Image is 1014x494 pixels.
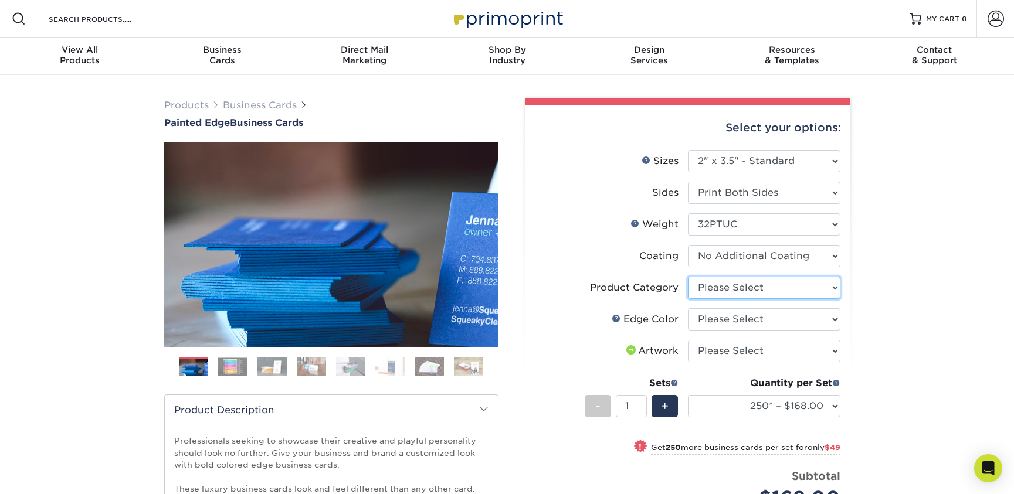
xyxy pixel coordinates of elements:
span: - [595,397,601,415]
span: View All [9,45,151,55]
div: Sides [652,186,679,200]
span: Business [151,45,293,55]
div: Cards [151,45,293,66]
span: Direct Mail [293,45,436,55]
a: View AllProducts [9,38,151,75]
div: & Support [863,45,1006,66]
h2: Product Description [165,395,498,425]
a: Shop ByIndustry [436,38,578,75]
img: Business Cards 03 [257,356,287,377]
span: ! [639,441,642,453]
span: Shop By [436,45,578,55]
a: Contact& Support [863,38,1006,75]
div: Sizes [642,154,679,168]
img: Business Cards 08 [454,356,483,377]
div: Product Category [590,281,679,295]
div: Open Intercom Messenger [974,454,1002,482]
span: MY CART [926,14,959,24]
span: Resources [721,45,863,55]
div: Edge Color [612,312,679,326]
span: Contact [863,45,1006,55]
img: Primoprint [449,6,566,31]
span: only [808,443,840,452]
a: Painted EdgeBusiness Cards [164,117,498,128]
a: Business Cards [223,100,297,111]
span: Painted Edge [164,117,230,128]
div: Services [578,45,721,66]
a: Direct MailMarketing [293,38,436,75]
span: Design [578,45,721,55]
div: Select your options: [535,105,841,150]
a: Products [164,100,209,111]
a: BusinessCards [151,38,293,75]
a: DesignServices [578,38,721,75]
div: Coating [639,249,679,263]
div: Sets [585,376,679,390]
img: Painted Edge 01 [164,78,498,412]
div: Artwork [624,344,679,358]
div: Weight [630,217,679,231]
img: Business Cards 07 [415,356,444,377]
img: Business Cards 04 [297,356,326,377]
div: Marketing [293,45,436,66]
h1: Business Cards [164,117,498,128]
small: Get more business cards per set for [651,443,840,455]
span: 0 [962,15,967,23]
input: SEARCH PRODUCTS..... [48,12,162,26]
img: Business Cards 05 [336,356,365,377]
strong: Subtotal [792,469,840,482]
img: Business Cards 02 [218,357,247,376]
img: Business Cards 01 [179,353,208,382]
div: Products [9,45,151,66]
span: + [661,397,669,415]
a: Resources& Templates [721,38,863,75]
strong: 250 [666,443,681,452]
div: Industry [436,45,578,66]
div: Quantity per Set [688,376,840,390]
span: $49 [825,443,840,452]
img: Business Cards 06 [375,356,405,377]
div: & Templates [721,45,863,66]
